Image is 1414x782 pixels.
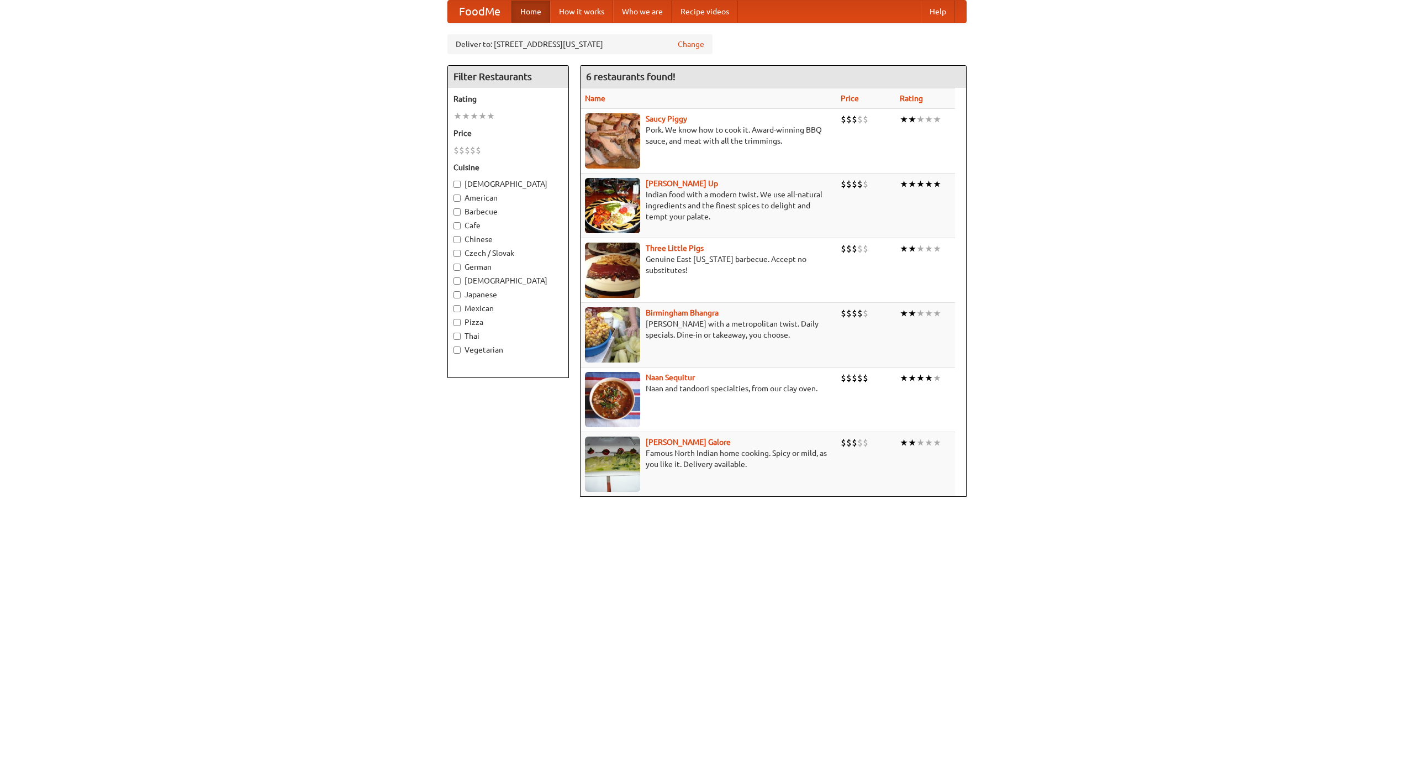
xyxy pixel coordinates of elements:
[453,344,563,355] label: Vegetarian
[852,437,857,449] li: $
[846,178,852,190] li: $
[453,222,461,229] input: Cafe
[459,144,465,156] li: $
[453,248,563,259] label: Czech / Slovak
[852,178,857,190] li: $
[453,110,462,122] li: ★
[916,113,925,125] li: ★
[857,243,863,255] li: $
[453,93,563,104] h5: Rating
[550,1,613,23] a: How it works
[453,330,563,342] label: Thai
[585,113,640,169] img: saucy.jpg
[453,236,461,243] input: Chinese
[846,372,852,384] li: $
[453,195,461,202] input: American
[925,437,933,449] li: ★
[470,144,476,156] li: $
[585,437,640,492] img: currygalore.jpg
[857,307,863,319] li: $
[841,113,846,125] li: $
[933,243,941,255] li: ★
[863,437,868,449] li: $
[921,1,955,23] a: Help
[916,437,925,449] li: ★
[646,114,687,123] b: Saucy Piggy
[453,162,563,173] h5: Cuisine
[465,144,470,156] li: $
[933,372,941,384] li: ★
[453,303,563,314] label: Mexican
[908,243,916,255] li: ★
[863,307,868,319] li: $
[841,307,846,319] li: $
[585,254,832,276] p: Genuine East [US_STATE] barbecue. Accept no substitutes!
[908,437,916,449] li: ★
[908,113,916,125] li: ★
[933,437,941,449] li: ★
[908,307,916,319] li: ★
[448,66,568,88] h4: Filter Restaurants
[646,244,704,253] a: Three Little Pigs
[462,110,470,122] li: ★
[453,250,461,257] input: Czech / Slovak
[453,220,563,231] label: Cafe
[453,181,461,188] input: [DEMOGRAPHIC_DATA]
[933,113,941,125] li: ★
[863,178,868,190] li: $
[511,1,550,23] a: Home
[453,179,563,190] label: [DEMOGRAPHIC_DATA]
[453,347,461,354] input: Vegetarian
[900,113,908,125] li: ★
[846,113,852,125] li: $
[453,208,461,216] input: Barbecue
[586,71,676,82] ng-pluralize: 6 restaurants found!
[585,383,832,394] p: Naan and tandoori specialties, from our clay oven.
[846,437,852,449] li: $
[925,307,933,319] li: ★
[613,1,672,23] a: Who we are
[857,437,863,449] li: $
[925,178,933,190] li: ★
[852,372,857,384] li: $
[925,113,933,125] li: ★
[925,243,933,255] li: ★
[453,305,461,312] input: Mexican
[487,110,495,122] li: ★
[863,243,868,255] li: $
[916,178,925,190] li: ★
[900,437,908,449] li: ★
[933,307,941,319] li: ★
[857,372,863,384] li: $
[585,178,640,233] img: curryup.jpg
[646,179,718,188] a: [PERSON_NAME] Up
[585,448,832,470] p: Famous North Indian home cooking. Spicy or mild, as you like it. Delivery available.
[453,206,563,217] label: Barbecue
[933,178,941,190] li: ★
[846,307,852,319] li: $
[900,178,908,190] li: ★
[841,178,846,190] li: $
[585,307,640,363] img: bhangra.jpg
[453,128,563,139] h5: Price
[900,307,908,319] li: ★
[841,94,859,103] a: Price
[585,124,832,146] p: Pork. We know how to cook it. Award-winning BBQ sauce, and meat with all the trimmings.
[453,192,563,203] label: American
[852,243,857,255] li: $
[925,372,933,384] li: ★
[476,144,481,156] li: $
[846,243,852,255] li: $
[453,261,563,272] label: German
[453,144,459,156] li: $
[453,234,563,245] label: Chinese
[678,39,704,50] a: Change
[453,289,563,300] label: Japanese
[453,317,563,328] label: Pizza
[646,438,731,447] a: [PERSON_NAME] Galore
[478,110,487,122] li: ★
[646,308,719,317] a: Birmingham Bhangra
[852,113,857,125] li: $
[841,243,846,255] li: $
